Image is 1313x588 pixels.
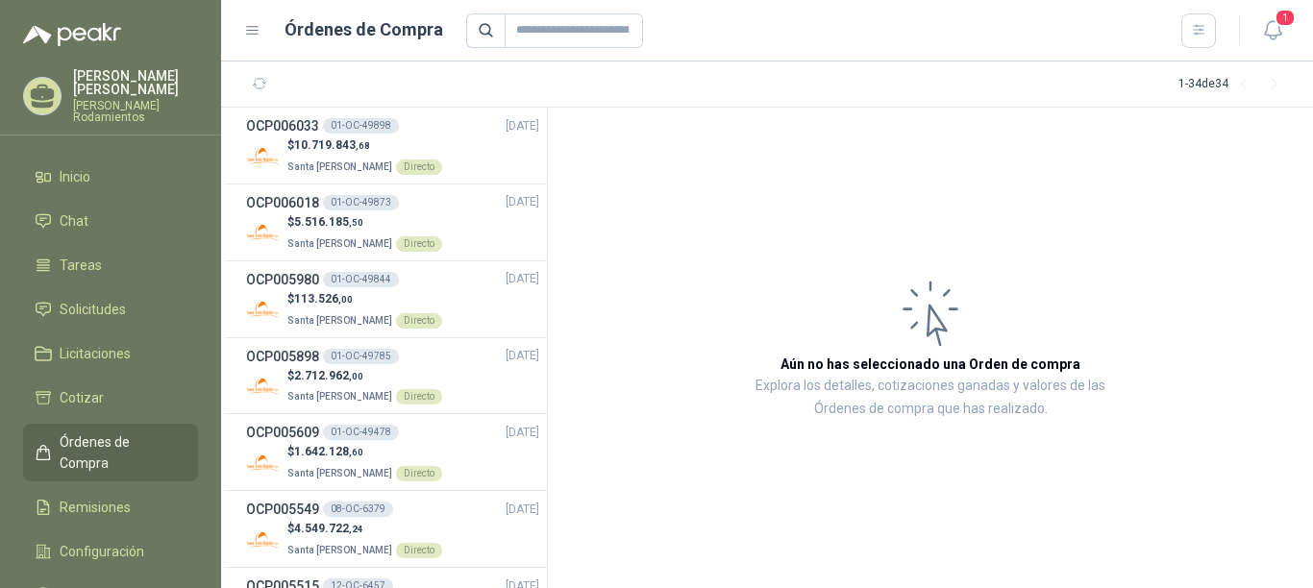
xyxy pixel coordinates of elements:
[1275,9,1296,27] span: 1
[294,369,363,382] span: 2.712.962
[396,389,442,404] div: Directo
[246,369,280,403] img: Company Logo
[349,371,363,381] span: ,00
[246,346,319,367] h3: OCP005898
[323,272,399,287] div: 01-OC-49844
[396,466,442,481] div: Directo
[356,140,370,151] span: ,68
[23,203,198,239] a: Chat
[60,255,102,276] span: Tareas
[60,343,131,364] span: Licitaciones
[294,138,370,152] span: 10.719.843
[506,424,539,442] span: [DATE]
[60,431,180,474] span: Órdenes de Compra
[780,354,1080,375] h3: Aún no has seleccionado una Orden de compra
[23,291,198,328] a: Solicitudes
[246,422,539,482] a: OCP00560901-OC-49478[DATE] Company Logo$1.642.128,60Santa [PERSON_NAME]Directo
[246,422,319,443] h3: OCP005609
[1255,13,1290,48] button: 1
[294,445,363,458] span: 1.642.128
[246,216,280,250] img: Company Logo
[287,290,442,308] p: $
[323,349,399,364] div: 01-OC-49785
[60,299,126,320] span: Solicitudes
[1178,69,1290,100] div: 1 - 34 de 34
[246,346,539,406] a: OCP00589801-OC-49785[DATE] Company Logo$2.712.962,00Santa [PERSON_NAME]Directo
[323,195,399,210] div: 01-OC-49873
[60,387,104,408] span: Cotizar
[246,139,280,173] img: Company Logo
[287,315,392,326] span: Santa [PERSON_NAME]
[23,159,198,195] a: Inicio
[246,293,280,327] img: Company Logo
[246,446,280,479] img: Company Logo
[60,210,88,232] span: Chat
[506,193,539,211] span: [DATE]
[73,100,198,123] p: [PERSON_NAME] Rodamientos
[23,424,198,481] a: Órdenes de Compra
[23,533,198,570] a: Configuración
[287,545,392,555] span: Santa [PERSON_NAME]
[287,238,392,249] span: Santa [PERSON_NAME]
[349,217,363,228] span: ,50
[338,294,353,305] span: ,00
[294,292,353,306] span: 113.526
[60,166,90,187] span: Inicio
[23,23,121,46] img: Logo peakr
[246,269,319,290] h3: OCP005980
[246,192,539,253] a: OCP00601801-OC-49873[DATE] Company Logo$5.516.185,50Santa [PERSON_NAME]Directo
[60,497,131,518] span: Remisiones
[23,489,198,526] a: Remisiones
[246,115,539,176] a: OCP00603301-OC-49898[DATE] Company Logo$10.719.843,68Santa [PERSON_NAME]Directo
[246,192,319,213] h3: OCP006018
[506,347,539,365] span: [DATE]
[323,118,399,134] div: 01-OC-49898
[285,16,443,43] h1: Órdenes de Compra
[506,117,539,135] span: [DATE]
[323,425,399,440] div: 01-OC-49478
[246,269,539,330] a: OCP00598001-OC-49844[DATE] Company Logo$113.526,00Santa [PERSON_NAME]Directo
[287,468,392,478] span: Santa [PERSON_NAME]
[287,213,442,232] p: $
[396,236,442,252] div: Directo
[349,524,363,534] span: ,24
[287,367,442,385] p: $
[287,161,392,172] span: Santa [PERSON_NAME]
[349,447,363,457] span: ,60
[396,543,442,558] div: Directo
[323,502,393,517] div: 08-OC-6379
[60,541,144,562] span: Configuración
[246,523,280,556] img: Company Logo
[506,501,539,519] span: [DATE]
[506,270,539,288] span: [DATE]
[23,380,198,416] a: Cotizar
[23,335,198,372] a: Licitaciones
[396,313,442,329] div: Directo
[246,499,539,559] a: OCP00554908-OC-6379[DATE] Company Logo$4.549.722,24Santa [PERSON_NAME]Directo
[287,520,442,538] p: $
[294,522,363,535] span: 4.549.722
[287,136,442,155] p: $
[246,499,319,520] h3: OCP005549
[294,215,363,229] span: 5.516.185
[246,115,319,136] h3: OCP006033
[287,443,442,461] p: $
[740,375,1121,421] p: Explora los detalles, cotizaciones ganadas y valores de las Órdenes de compra que has realizado.
[73,69,198,96] p: [PERSON_NAME] [PERSON_NAME]
[23,247,198,283] a: Tareas
[287,391,392,402] span: Santa [PERSON_NAME]
[396,159,442,175] div: Directo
